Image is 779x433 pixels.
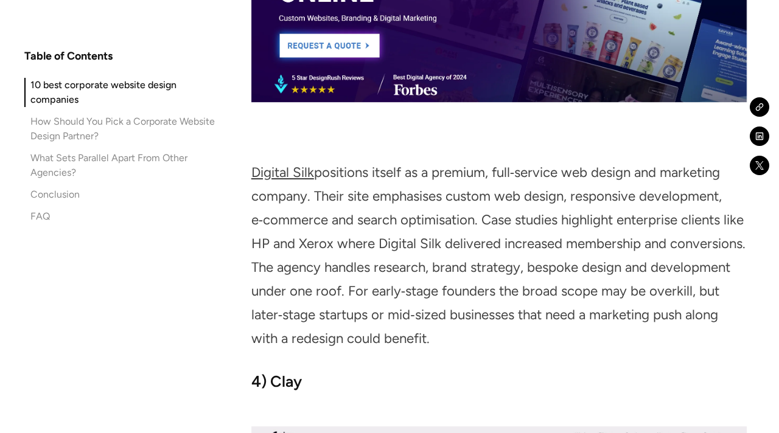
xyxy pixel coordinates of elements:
[24,49,113,63] h4: Table of Contents
[24,114,217,144] a: How Should You Pick a Corporate Website Design Partner?
[24,151,217,180] a: What Sets Parallel Apart From Other Agencies?
[251,161,747,351] p: positions itself as a premium, full‑service web design and marketing company. Their site emphasis...
[24,209,217,224] a: FAQ
[30,78,217,107] div: 10 best corporate website design companies
[251,372,302,390] strong: 4) Clay
[24,78,217,107] a: 10 best corporate website design companies
[251,164,314,181] a: Digital Silk
[30,151,217,180] div: What Sets Parallel Apart From Other Agencies?
[30,187,80,202] div: Conclusion
[24,187,217,202] a: Conclusion
[30,209,50,224] div: FAQ
[30,114,217,144] div: How Should You Pick a Corporate Website Design Partner?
